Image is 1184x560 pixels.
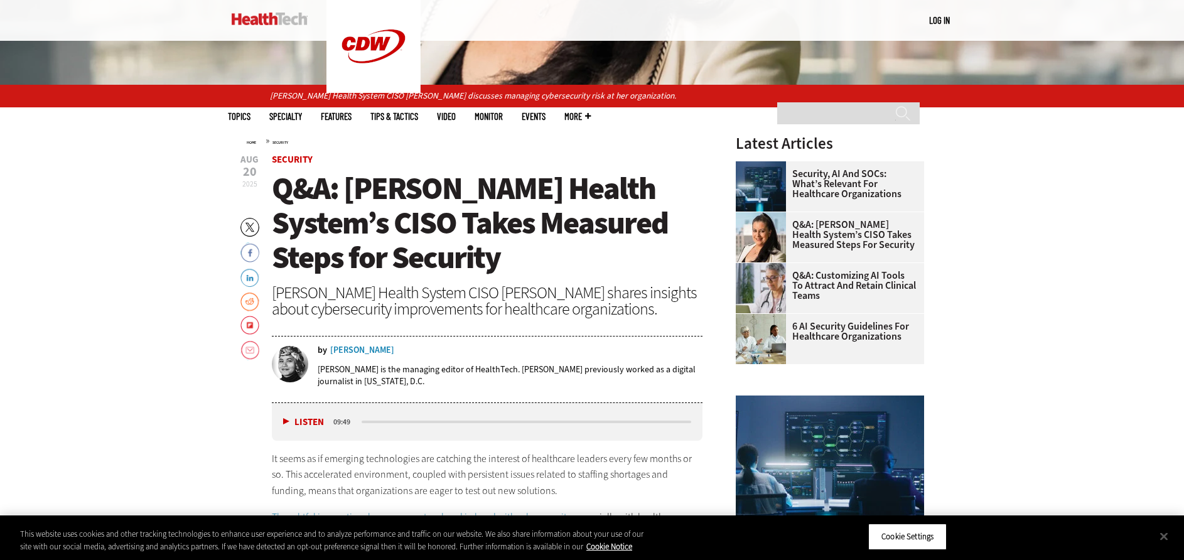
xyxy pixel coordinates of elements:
p: , especially with healthcare being a highly targeted industry for malicious actors. [272,509,702,541]
a: [PERSON_NAME] [330,346,394,355]
a: Doctors meeting in the office [736,314,792,324]
span: Specialty [269,112,302,121]
img: Doctors meeting in the office [736,314,786,364]
p: [PERSON_NAME] is the managing editor of HealthTech. [PERSON_NAME] previously worked as a digital ... [318,363,702,387]
div: media player [272,403,702,441]
span: Topics [228,112,250,121]
div: » [247,136,702,146]
img: Connie Barrera [736,212,786,262]
button: Close [1150,522,1178,550]
span: 20 [240,166,259,178]
h3: Latest Articles [736,136,924,151]
a: Connie Barrera [736,212,792,222]
img: security team in high-tech computer room [736,161,786,212]
a: Events [522,112,546,121]
a: Q&A: [PERSON_NAME] Health System’s CISO Takes Measured Steps for Security [736,220,917,250]
a: Security [272,153,313,166]
a: Video [437,112,456,121]
a: 6 AI Security Guidelines for Healthcare Organizations [736,321,917,342]
a: Features [321,112,352,121]
span: 2025 [242,179,257,189]
div: duration [331,416,360,428]
img: Teta-Alim [272,346,308,382]
a: CDW [326,83,421,96]
button: Cookie Settings [868,524,947,550]
div: [PERSON_NAME] Health System CISO [PERSON_NAME] shares insights about cybersecurity improvements f... [272,284,702,317]
a: Tips & Tactics [370,112,418,121]
button: Listen [283,417,324,427]
a: Q&A: Customizing AI Tools To Attract and Retain Clinical Teams [736,271,917,301]
a: More information about your privacy [586,541,632,552]
a: Log in [929,14,950,26]
p: It seems as if emerging technologies are catching the interest of healthcare leaders every few mo... [272,451,702,499]
div: User menu [929,14,950,27]
a: Security, AI and SOCs: What’s Relevant for Healthcare Organizations [736,169,917,199]
a: Thoughtful innovation, however, must go hand in hand with cybersecurity [272,510,571,524]
a: MonITor [475,112,503,121]
a: security team in high-tech computer room [736,161,792,171]
a: doctor on laptop [736,263,792,273]
span: Q&A: [PERSON_NAME] Health System’s CISO Takes Measured Steps for Security [272,168,668,278]
span: More [564,112,591,121]
img: doctor on laptop [736,263,786,313]
img: Home [232,13,308,25]
div: This website uses cookies and other tracking technologies to enhance user experience and to analy... [20,528,651,552]
a: Home [247,140,256,145]
span: Aug [240,155,259,164]
a: Security [272,140,288,145]
img: security team in high-tech computer room [736,396,924,537]
span: by [318,346,327,355]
